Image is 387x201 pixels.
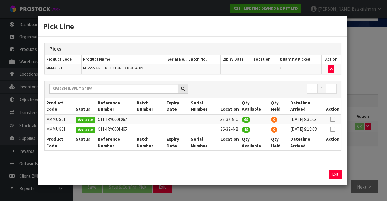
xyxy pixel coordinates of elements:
th: Batch Number [135,98,165,114]
span: 48 [242,127,250,133]
th: Action [324,134,341,150]
input: Search inventories [49,84,178,94]
td: MKMUG21 [45,114,74,124]
th: Qty Held [269,98,289,114]
td: [DATE] 9:18:08 [289,124,324,134]
th: Reference Number [96,134,135,150]
nav: Page navigation [197,84,337,95]
td: 36-32-4-B [219,124,240,134]
th: Location [219,134,240,150]
th: Expiry Date [165,134,190,150]
th: Status [74,98,96,114]
span: 0 [271,127,277,133]
th: Expiry Date [165,98,190,114]
th: Qty Available [240,98,269,114]
td: [DATE] 8:32:03 [289,114,324,124]
th: Product Name [81,55,166,64]
th: Action [324,98,341,114]
th: Location [219,98,240,114]
th: Status [74,134,96,150]
h3: Pick Line [43,21,343,32]
a: 1 [317,84,326,94]
span: Available [76,127,95,133]
th: Qty Held [269,134,289,150]
button: Exit [329,170,342,179]
th: Quantity Picked [278,55,321,64]
h3: Picks [49,46,337,52]
td: MKMUG21 [45,124,74,134]
th: Serial No. / Batch No. [166,55,220,64]
span: Available [76,117,95,123]
th: Qty Available [240,134,269,150]
span: MIKASA GREEN TEXTURED MUG 410ML [83,65,145,71]
th: Datetime Arrived [289,134,324,150]
th: Product Code [45,134,74,150]
th: Serial Number [189,98,219,114]
a: → [326,84,337,94]
th: Reference Number [96,98,135,114]
th: Product Code [45,55,81,64]
th: Serial Number [189,134,219,150]
span: 0 [271,117,277,123]
th: Batch Number [135,134,165,150]
th: Location [252,55,278,64]
a: ← [307,84,318,94]
span: 0 [280,65,281,71]
td: C11-IRY0001067 [96,114,135,124]
th: Datetime Arrived [289,98,324,114]
th: Action [321,55,341,64]
span: MKMUG21 [46,65,62,71]
td: C11-IRY0001465 [96,124,135,134]
th: Expiry Date [220,55,252,64]
th: Product Code [45,98,74,114]
td: 35-37-5-C [219,114,240,124]
span: 68 [242,117,250,123]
